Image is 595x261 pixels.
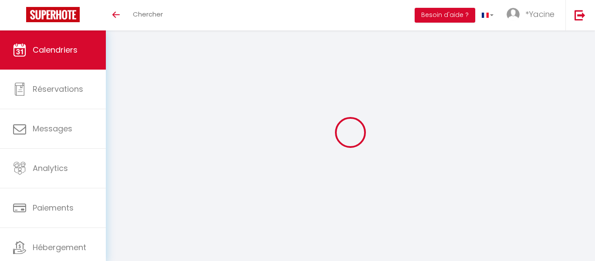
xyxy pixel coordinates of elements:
img: logout [575,10,585,20]
img: Super Booking [26,7,80,22]
span: Paiements [33,202,74,213]
span: Messages [33,123,72,134]
button: Besoin d'aide ? [415,8,475,23]
img: ... [507,8,520,21]
span: Réservations [33,84,83,94]
span: *Yacine [525,9,554,20]
span: Chercher [133,10,163,19]
span: Hébergement [33,242,86,253]
span: Analytics [33,163,68,174]
span: Calendriers [33,44,78,55]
